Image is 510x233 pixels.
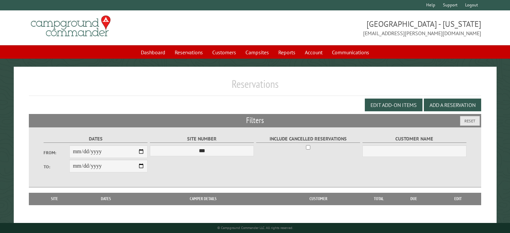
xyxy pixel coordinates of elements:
[365,99,422,111] button: Edit Add-on Items
[29,77,481,96] h1: Reservations
[460,116,480,126] button: Reset
[171,46,207,59] a: Reservations
[217,226,293,230] small: © Campground Commander LLC. All rights reserved.
[137,46,169,59] a: Dashboard
[256,135,360,143] label: Include Cancelled Reservations
[44,135,148,143] label: Dates
[392,193,435,205] th: Due
[135,193,271,205] th: Camper Details
[255,18,481,37] span: [GEOGRAPHIC_DATA] - [US_STATE] [EMAIL_ADDRESS][PERSON_NAME][DOMAIN_NAME]
[271,193,365,205] th: Customer
[44,164,70,170] label: To:
[362,135,467,143] label: Customer Name
[274,46,299,59] a: Reports
[328,46,373,59] a: Communications
[32,193,77,205] th: Site
[365,193,392,205] th: Total
[301,46,327,59] a: Account
[29,13,113,39] img: Campground Commander
[241,46,273,59] a: Campsites
[424,99,481,111] button: Add a Reservation
[77,193,135,205] th: Dates
[208,46,240,59] a: Customers
[44,150,70,156] label: From:
[29,114,481,127] h2: Filters
[435,193,481,205] th: Edit
[150,135,254,143] label: Site Number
